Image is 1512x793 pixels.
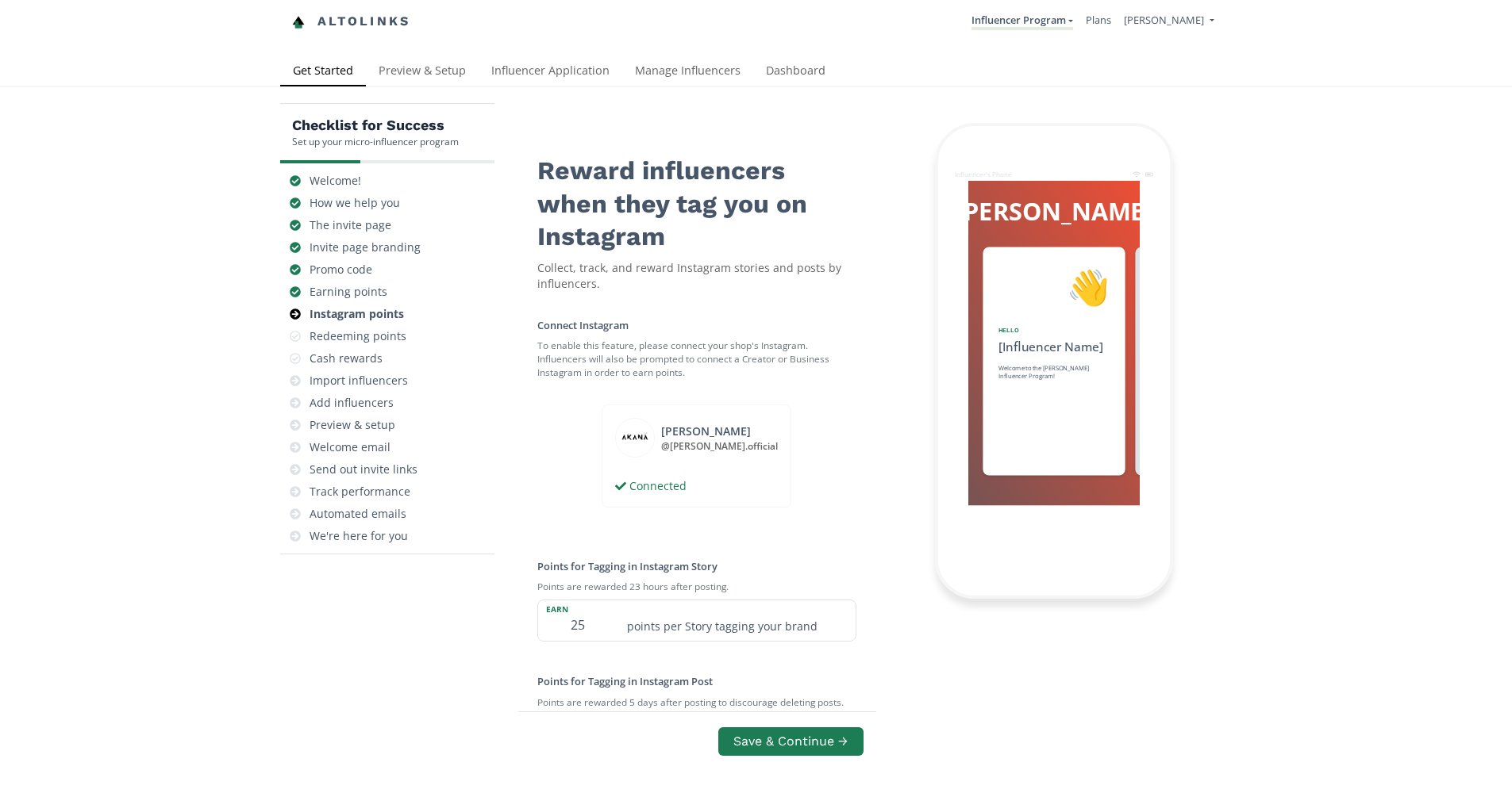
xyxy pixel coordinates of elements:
a: Influencer Application [479,56,622,88]
a: [PERSON_NAME] [1124,13,1214,31]
div: Earning points [310,284,387,300]
div: Instagram points [310,306,404,322]
a: Dashboard [753,56,838,88]
small: Points are rewarded 23 hours after posting. [537,573,856,600]
div: Preview & setup [310,417,395,433]
div: @ [PERSON_NAME].official [661,439,778,453]
button: Save & Continue → [718,726,863,756]
a: Plans [1086,13,1111,27]
h5: Checklist for Success [292,116,459,135]
div: Promo code [310,262,372,278]
a: Influencer Program [971,13,1073,30]
div: Influencer's Phone [955,170,1012,178]
a: Altolinks [292,9,411,35]
div: Redeeming points [310,328,406,344]
label: Points for Tagging in Instagram Post [537,674,713,688]
span: [PERSON_NAME] [1124,13,1204,27]
div: 👋 [998,262,1110,313]
img: 463825560_445445221446195_4521632493677629718_n.jpg [615,418,655,458]
div: Collect, track, and reward Instagram stories and posts by influencers. [537,260,856,292]
label: Connect Instagram [537,318,629,332]
a: Preview & Setup [366,56,479,88]
label: earn [538,600,617,615]
div: Automated emails [310,506,406,522]
div: Welcome email [310,439,391,455]
div: Welcome to the [PERSON_NAME] Influencer Program! [998,363,1110,381]
a: Manage Influencers [622,56,753,88]
div: Cash rewards [310,351,383,366]
div: points per Story tagging your brand [617,600,856,641]
a: Get Started [280,56,366,88]
div: Set up your micro-influencer program [292,135,459,148]
div: [PERSON_NAME] [661,423,778,439]
div: Add influencers [310,395,394,411]
div: Import influencers [310,373,408,389]
div: Send out invite links [310,462,417,477]
div: Hello [998,326,1110,335]
div: Track performance [310,484,410,500]
a: [PERSON_NAME] [955,189,1152,233]
label: Points for Tagging in Instagram Story [537,559,718,573]
div: Welcome! [310,173,361,189]
small: To enable this feature, please connect your shop's Instagram. Influencers will also be prompted t... [537,332,856,385]
div: Invite page branding [310,239,421,255]
div: Connected [615,478,687,494]
div: The invite page [310,217,391,233]
img: favicon-32x32.png [292,16,305,29]
div: [Influencer Name] [998,338,1110,355]
div: We're here for you [310,528,408,544]
div: Reward influencers when they tag you on Instagram [537,142,856,254]
div: How we help you [310,195,400,211]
